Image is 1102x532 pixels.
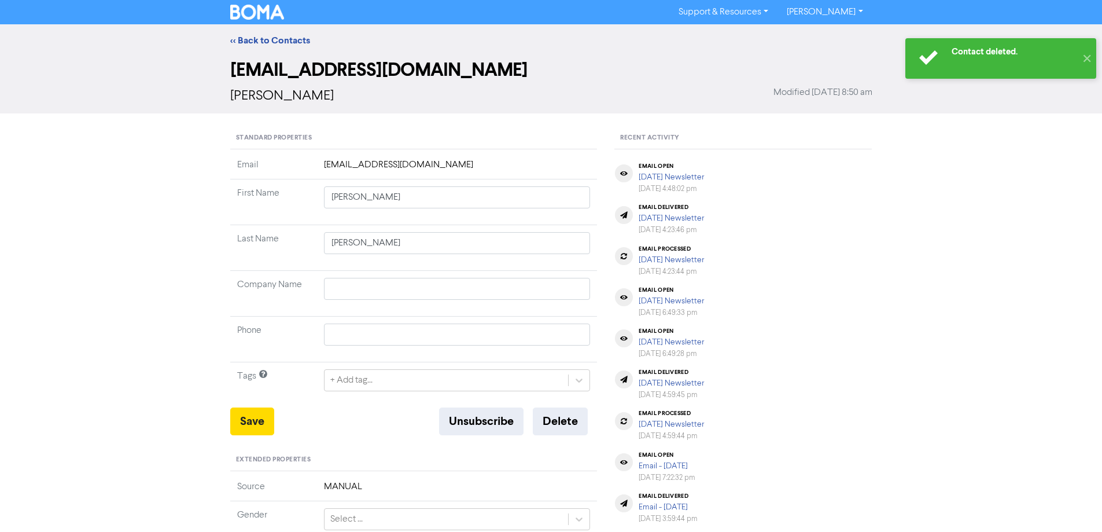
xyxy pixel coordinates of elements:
[230,362,317,408] td: Tags
[639,472,695,483] div: [DATE] 7:22:32 pm
[230,127,598,149] div: Standard Properties
[230,271,317,317] td: Company Name
[230,225,317,271] td: Last Name
[639,462,688,470] a: Email - [DATE]
[230,449,598,471] div: Extended Properties
[639,307,705,318] div: [DATE] 6:49:33 pm
[230,179,317,225] td: First Name
[330,512,363,526] div: Select ...
[773,86,872,100] span: Modified [DATE] 8:50 am
[639,173,705,181] a: [DATE] Newsletter
[230,408,274,435] button: Save
[639,204,705,211] div: email delivered
[777,3,872,21] a: [PERSON_NAME]
[230,59,872,81] h2: [EMAIL_ADDRESS][DOMAIN_NAME]
[533,408,588,435] button: Delete
[639,420,705,428] a: [DATE] Newsletter
[639,503,688,511] a: Email - [DATE]
[639,214,705,222] a: [DATE] Newsletter
[639,245,705,252] div: email processed
[439,408,524,435] button: Unsubscribe
[639,163,705,170] div: email open
[230,5,285,20] img: BOMA Logo
[230,35,310,46] a: << Back to Contacts
[639,225,705,236] div: [DATE] 4:23:46 pm
[639,390,705,401] div: [DATE] 4:59:45 pm
[317,158,598,179] td: [EMAIL_ADDRESS][DOMAIN_NAME]
[230,480,317,501] td: Source
[639,266,705,277] div: [DATE] 4:23:44 pm
[639,184,705,195] div: [DATE] 4:48:02 pm
[639,328,705,335] div: email open
[669,3,777,21] a: Support & Resources
[230,317,317,362] td: Phone
[639,297,705,305] a: [DATE] Newsletter
[330,373,373,387] div: + Add tag...
[639,452,695,458] div: email open
[317,480,598,501] td: MANUAL
[639,431,705,442] div: [DATE] 4:59:44 pm
[614,127,872,149] div: Recent Activity
[639,369,705,376] div: email delivered
[639,379,705,387] a: [DATE] Newsletter
[1044,476,1102,532] iframe: Chat Widget
[639,338,705,346] a: [DATE] Newsletter
[639,287,705,293] div: email open
[639,513,698,524] div: [DATE] 3:59:44 pm
[230,158,317,179] td: Email
[639,348,705,359] div: [DATE] 6:49:28 pm
[230,89,334,103] span: [PERSON_NAME]
[952,46,1076,58] div: Contact deleted.
[639,493,698,500] div: email delivered
[639,256,705,264] a: [DATE] Newsletter
[639,410,705,417] div: email processed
